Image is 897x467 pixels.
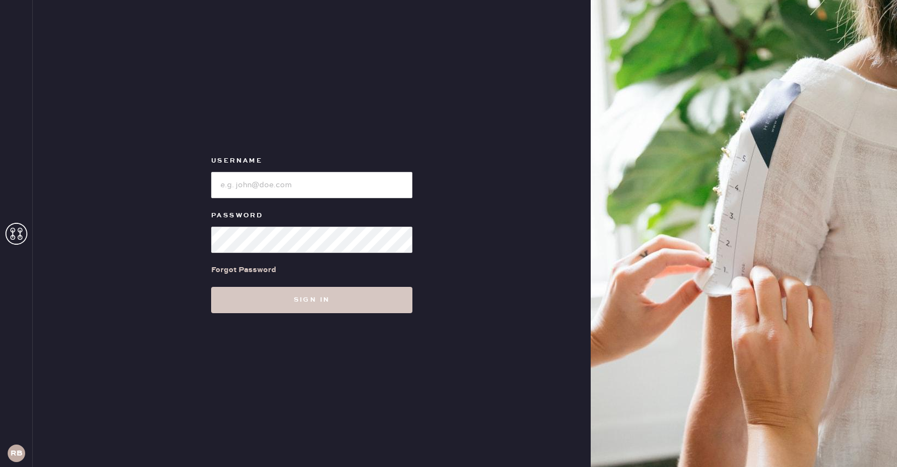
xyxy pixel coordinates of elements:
label: Username [211,154,412,168]
a: Forgot Password [211,253,276,287]
div: Forgot Password [211,264,276,276]
button: Sign in [211,287,412,313]
h3: RB [10,449,22,457]
label: Password [211,209,412,222]
input: e.g. john@doe.com [211,172,412,198]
